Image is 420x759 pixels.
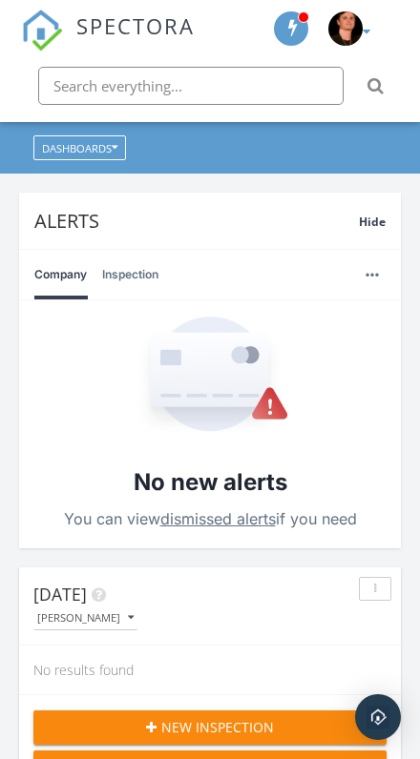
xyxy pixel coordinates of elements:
[161,717,274,737] span: New Inspection
[33,583,87,605] span: [DATE]
[359,214,386,230] span: Hide
[64,505,357,532] p: You can view if you need
[42,142,117,153] div: Dashboards
[355,694,401,740] div: Open Intercom Messenger
[102,250,158,299] a: Inspection
[33,710,387,745] button: New Inspection
[134,466,287,499] h2: No new alerts
[34,250,87,299] a: Company
[19,646,401,694] div: No results found
[21,10,63,51] img: The Best Home Inspection Software - Spectora
[38,67,344,105] input: Search everything...
[328,11,363,46] img: untitled_design.png
[76,10,195,40] span: SPECTORA
[21,28,195,65] a: SPECTORA
[131,317,289,436] img: Empty State
[37,612,134,623] div: [PERSON_NAME]
[366,273,379,277] img: ellipsis-632cfdd7c38ec3a7d453.svg
[33,135,126,159] button: Dashboards
[160,509,276,528] a: dismissed alerts
[34,208,359,234] div: Alerts
[33,606,137,629] button: [PERSON_NAME]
